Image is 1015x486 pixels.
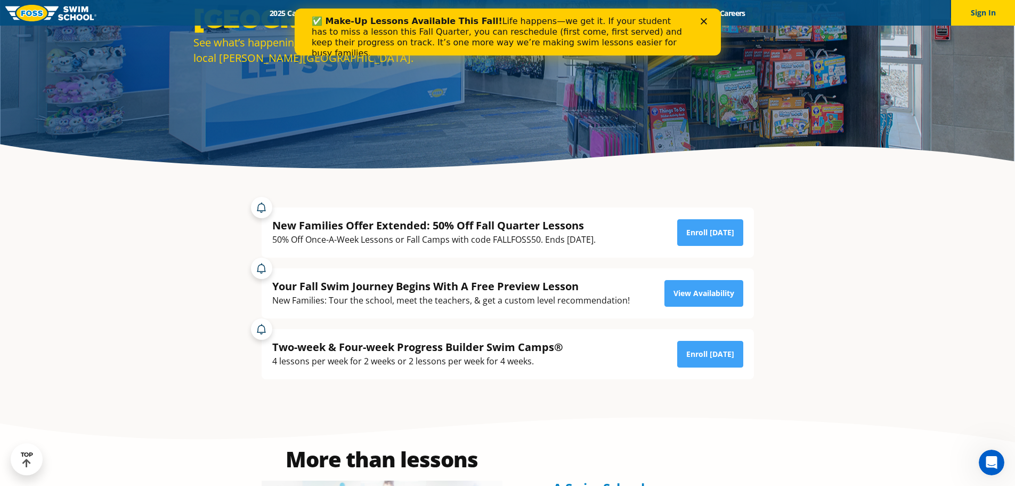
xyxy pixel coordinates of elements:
a: Swim Path® Program [372,8,465,18]
a: 2025 Calendar [261,8,327,18]
a: Enroll [DATE] [677,219,743,246]
div: Life happens—we get it. If your student has to miss a lesson this Fall Quarter, you can reschedul... [17,7,392,50]
h2: More than lessons [262,449,502,470]
a: Blog [677,8,710,18]
div: New Families Offer Extended: 50% Off Fall Quarter Lessons [272,218,596,233]
iframe: Intercom live chat banner [295,9,721,55]
b: ✅ Make-Up Lessons Available This Fall! [17,7,208,18]
div: New Families: Tour the school, meet the teachers, & get a custom level recommendation! [272,293,630,308]
a: Schools [327,8,372,18]
img: FOSS Swim School Logo [5,5,96,21]
a: About [PERSON_NAME] [465,8,564,18]
a: Swim Like [PERSON_NAME] [564,8,677,18]
div: 4 lessons per week for 2 weeks or 2 lessons per week for 4 weeks. [272,354,563,369]
div: 50% Off Once-A-Week Lessons or Fall Camps with code FALLFOSS50. Ends [DATE]. [272,233,596,247]
div: See what’s happening and find reasons to hit the water at your local [PERSON_NAME][GEOGRAPHIC_DATA]. [193,35,502,66]
a: Enroll [DATE] [677,341,743,368]
div: Two-week & Four-week Progress Builder Swim Camps® [272,340,563,354]
div: TOP [21,451,33,468]
iframe: Intercom live chat [979,450,1004,475]
div: Close [406,10,417,16]
a: Careers [710,8,754,18]
a: View Availability [664,280,743,307]
div: Your Fall Swim Journey Begins With A Free Preview Lesson [272,279,630,293]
